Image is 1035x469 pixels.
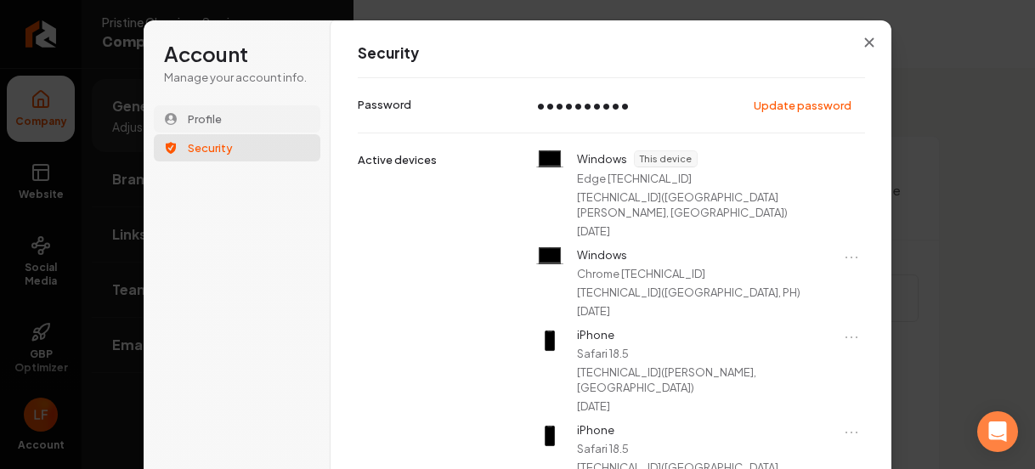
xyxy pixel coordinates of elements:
[577,327,614,342] p: iPhone
[188,111,222,127] span: Profile
[577,151,627,167] p: Windows
[577,364,834,395] p: [TECHNICAL_ID] ( [PERSON_NAME], [GEOGRAPHIC_DATA] )
[977,411,1018,452] div: Open Intercom Messenger
[154,105,320,133] button: Profile
[358,97,411,112] p: Password
[188,140,233,155] span: Security
[164,41,310,68] h1: Account
[577,189,862,220] p: [TECHNICAL_ID] ( [GEOGRAPHIC_DATA][PERSON_NAME], [GEOGRAPHIC_DATA] )
[577,285,800,300] p: [TECHNICAL_ID] ( [GEOGRAPHIC_DATA], PH )
[854,27,885,58] button: Close modal
[577,171,692,186] p: Edge [TECHNICAL_ID]
[577,247,627,263] p: Windows
[358,152,437,167] p: Active devices
[154,134,320,161] button: Security
[577,346,629,361] p: Safari 18.5
[577,223,610,239] p: [DATE]
[841,327,862,348] button: Open menu
[841,422,862,443] button: Open menu
[577,266,705,281] p: Chrome [TECHNICAL_ID]
[536,95,630,116] p: ••••••••••
[635,151,697,167] span: This device
[577,303,610,319] p: [DATE]
[577,398,610,414] p: [DATE]
[164,70,310,85] p: Manage your account info.
[577,441,629,456] p: Safari 18.5
[577,422,614,438] p: iPhone
[358,43,865,64] h1: Security
[745,93,862,118] button: Update password
[841,247,862,268] button: Open menu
